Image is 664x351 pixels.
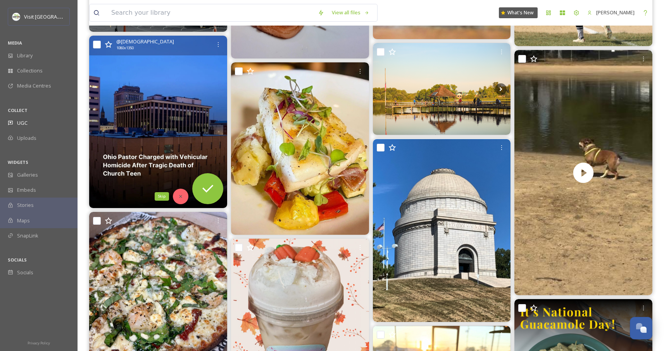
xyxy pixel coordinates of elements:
video: we went to Bow Wow Beach today with Rosie to scope out Sunday’s venue, and we already know PAWFES... [514,50,652,295]
img: As you're taking a peek at the menu before heading in for dinner this week, remember the one STAN... [231,62,369,235]
img: download.jpeg [12,13,20,21]
span: @ [DEMOGRAPHIC_DATA] [116,38,174,45]
span: Embeds [17,186,36,194]
span: Visit [GEOGRAPHIC_DATA] [24,13,84,20]
span: Library [17,52,33,59]
a: View all files [328,5,373,20]
span: Socials [17,269,33,276]
span: SOCIALS [8,257,27,263]
img: thumbnail [514,50,652,295]
span: Galleries [17,171,38,179]
div: Skip [155,192,169,201]
span: WIDGETS [8,159,28,165]
span: SnapLink [17,232,38,239]
a: What's New [499,7,538,18]
span: Media Centres [17,82,51,89]
span: Maps [17,217,30,224]
span: Privacy Policy [28,341,50,346]
a: [PERSON_NAME] [583,5,638,20]
span: Uploads [17,134,36,142]
img: 🎣 What a weekend at Sippo Lake Marina! The Bob Meister Special Needs Fishing Derby was full of sm... [373,43,511,135]
span: COLLECT [8,107,28,113]
button: Open Chat [630,317,652,339]
span: MEDIA [8,40,22,46]
a: Privacy Policy [28,338,50,347]
img: Onwards across Ohio to the next presidential site! It’s the McKinley National Memorial where the ... [373,139,511,322]
input: Search your library [107,4,314,21]
span: Stories [17,201,34,209]
span: 1080 x 1350 [116,45,134,51]
span: [PERSON_NAME] [596,9,635,16]
span: Collections [17,67,43,74]
img: Rev. Rushon Trevl Patterson II, pastor of Alive Now Church in Canton, Ohio, faces felony charges ... [89,36,227,208]
span: UGC [17,119,28,127]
